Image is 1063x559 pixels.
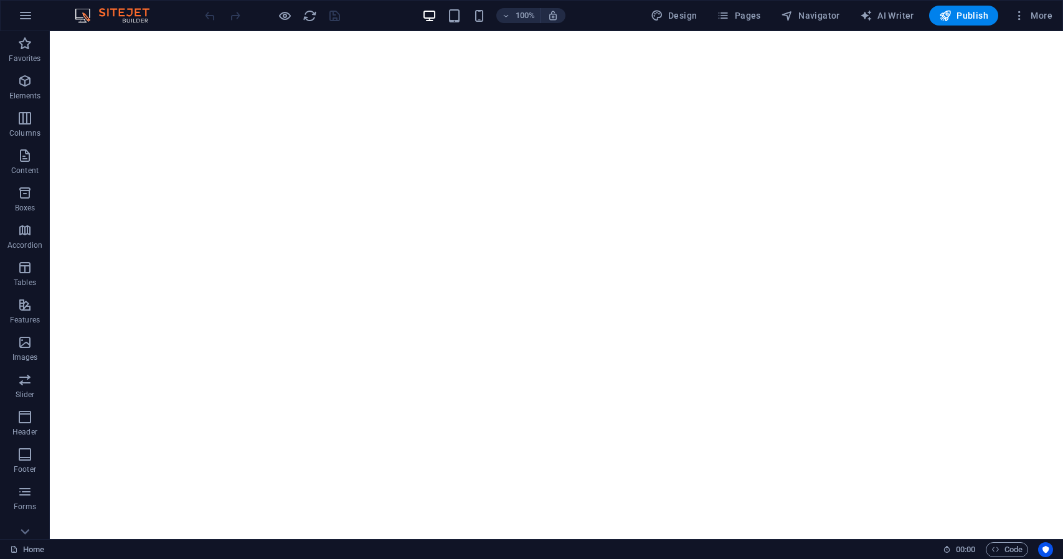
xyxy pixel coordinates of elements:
[496,8,541,23] button: 100%
[646,6,702,26] button: Design
[7,240,42,250] p: Accordion
[1038,542,1053,557] button: Usercentrics
[14,464,36,474] p: Footer
[991,542,1023,557] span: Code
[717,9,760,22] span: Pages
[12,427,37,437] p: Header
[515,8,535,23] h6: 100%
[11,166,39,176] p: Content
[303,9,317,23] i: Reload page
[646,6,702,26] div: Design (Ctrl+Alt+Y)
[10,542,44,557] a: Click to cancel selection. Double-click to open Pages
[547,10,559,21] i: On resize automatically adjust zoom level to fit chosen device.
[9,128,40,138] p: Columns
[12,352,38,362] p: Images
[929,6,998,26] button: Publish
[651,9,697,22] span: Design
[712,6,765,26] button: Pages
[1013,9,1052,22] span: More
[860,9,914,22] span: AI Writer
[776,6,845,26] button: Navigator
[855,6,919,26] button: AI Writer
[15,203,35,213] p: Boxes
[14,502,36,512] p: Forms
[14,278,36,288] p: Tables
[965,545,966,554] span: :
[72,8,165,23] img: Editor Logo
[1008,6,1057,26] button: More
[10,315,40,325] p: Features
[9,54,40,63] p: Favorites
[277,8,292,23] button: Click here to leave preview mode and continue editing
[16,390,35,400] p: Slider
[943,542,976,557] h6: Session time
[939,9,988,22] span: Publish
[986,542,1028,557] button: Code
[781,9,840,22] span: Navigator
[956,542,975,557] span: 00 00
[302,8,317,23] button: reload
[9,91,41,101] p: Elements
